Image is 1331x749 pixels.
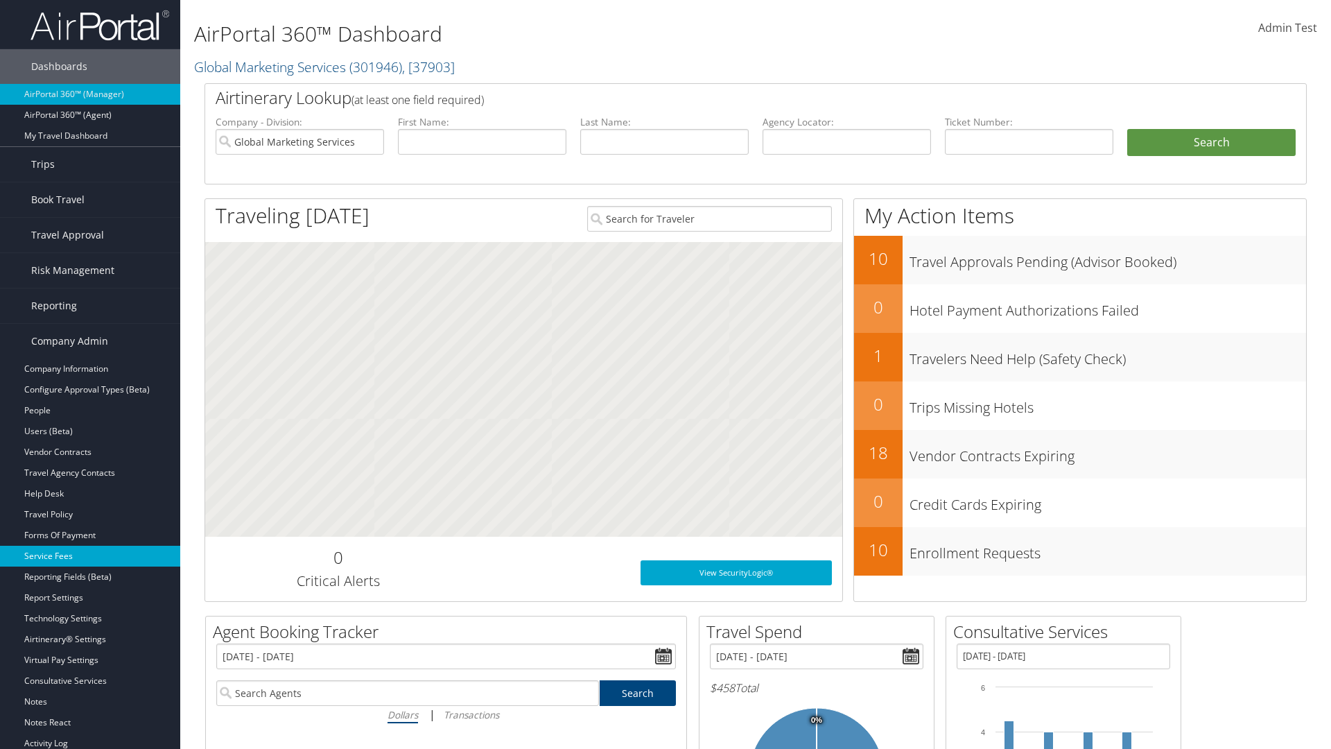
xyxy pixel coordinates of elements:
[854,247,903,270] h2: 10
[854,284,1306,333] a: 0Hotel Payment Authorizations Failed
[710,680,923,696] h6: Total
[194,19,943,49] h1: AirPortal 360™ Dashboard
[194,58,455,76] a: Global Marketing Services
[444,708,499,721] i: Transactions
[600,680,677,706] a: Search
[216,115,384,129] label: Company - Division:
[213,620,686,644] h2: Agent Booking Tracker
[31,289,77,323] span: Reporting
[31,253,114,288] span: Risk Management
[1127,129,1296,157] button: Search
[910,537,1306,563] h3: Enrollment Requests
[811,716,822,725] tspan: 0%
[854,538,903,562] h2: 10
[216,680,599,706] input: Search Agents
[398,115,566,129] label: First Name:
[854,393,903,416] h2: 0
[854,430,1306,479] a: 18Vendor Contracts Expiring
[910,488,1306,515] h3: Credit Cards Expiring
[910,246,1306,272] h3: Travel Approvals Pending (Advisor Booked)
[351,92,484,107] span: (at least one field required)
[910,343,1306,369] h3: Travelers Need Help (Safety Check)
[402,58,455,76] span: , [ 37903 ]
[854,295,903,319] h2: 0
[945,115,1113,129] label: Ticket Number:
[854,201,1306,230] h1: My Action Items
[710,680,735,696] span: $458
[388,708,418,721] i: Dollars
[216,201,369,230] h1: Traveling [DATE]
[981,684,985,692] tspan: 6
[854,479,1306,527] a: 0Credit Cards Expiring
[216,86,1204,110] h2: Airtinerary Lookup
[216,706,676,723] div: |
[31,147,55,182] span: Trips
[1258,20,1317,35] span: Admin Test
[981,728,985,737] tspan: 4
[910,440,1306,466] h3: Vendor Contracts Expiring
[910,294,1306,320] h3: Hotel Payment Authorizations Failed
[706,620,934,644] h2: Travel Spend
[216,571,460,591] h3: Critical Alerts
[31,9,169,42] img: airportal-logo.png
[31,49,87,84] span: Dashboards
[31,182,85,217] span: Book Travel
[854,441,903,465] h2: 18
[854,490,903,513] h2: 0
[1258,7,1317,50] a: Admin Test
[854,333,1306,381] a: 1Travelers Need Help (Safety Check)
[31,324,108,359] span: Company Admin
[641,560,832,585] a: View SecurityLogic®
[910,391,1306,417] h3: Trips Missing Hotels
[854,527,1306,576] a: 10Enrollment Requests
[587,206,832,232] input: Search for Traveler
[31,218,104,252] span: Travel Approval
[580,115,749,129] label: Last Name:
[854,236,1306,284] a: 10Travel Approvals Pending (Advisor Booked)
[953,620,1181,644] h2: Consultative Services
[349,58,402,76] span: ( 301946 )
[854,344,903,368] h2: 1
[854,381,1306,430] a: 0Trips Missing Hotels
[216,546,460,569] h2: 0
[763,115,931,129] label: Agency Locator:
